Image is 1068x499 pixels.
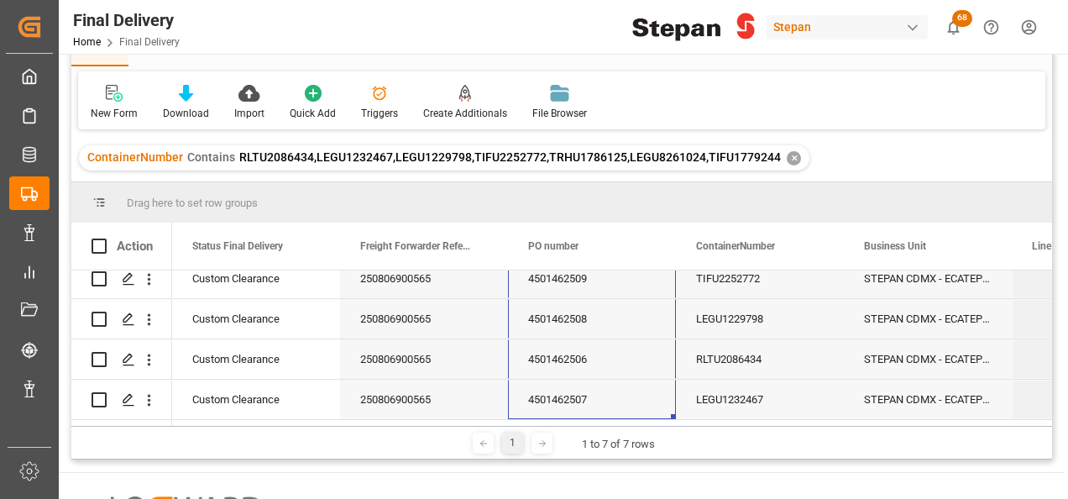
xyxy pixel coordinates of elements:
[71,299,172,339] div: Press SPACE to select this row.
[91,106,138,121] div: New Form
[290,106,336,121] div: Quick Add
[528,240,578,252] span: PO number
[844,259,1012,298] div: STEPAN CDMX - ECATEPEC
[423,106,507,121] div: Create Additionals
[192,300,320,339] div: Custom Clearance
[972,8,1010,46] button: Help Center
[360,240,473,252] span: Freight Forwarder Reference
[844,380,1012,419] div: STEPAN CDMX - ECATEPEC
[73,36,101,48] a: Home
[508,380,676,419] div: 4501462507
[676,259,844,298] div: TIFU2252772
[239,150,781,164] span: RLTU2086434,LEGU1232467,LEGU1229798,TIFU2252772,TRHU1786125,LEGU8261024,TIFU1779244
[632,13,755,42] img: Stepan_Company_logo.svg.png_1713531530.png
[676,299,844,339] div: LEGU1229798
[767,15,928,39] div: Stepan
[71,339,172,380] div: Press SPACE to select this row.
[192,240,283,252] span: Status Final Delivery
[340,259,508,298] div: 250806900565
[676,380,844,419] div: LEGU1232467
[502,433,523,454] div: 1
[340,380,508,419] div: 250806900565
[696,240,775,252] span: ContainerNumber
[582,436,655,453] div: 1 to 7 of 7 rows
[787,151,801,165] div: ✕
[117,239,153,254] div: Action
[192,381,320,419] div: Custom Clearance
[934,8,972,46] button: show 68 new notifications
[127,197,258,209] span: Drag here to set row groups
[340,339,508,379] div: 250806900565
[952,10,972,27] span: 68
[71,380,172,420] div: Press SPACE to select this row.
[163,106,209,121] div: Download
[844,339,1012,379] div: STEPAN CDMX - ECATEPEC
[361,106,398,121] div: Triggers
[234,106,264,121] div: Import
[508,299,676,339] div: 4501462508
[192,340,320,379] div: Custom Clearance
[864,240,926,252] span: Business Unit
[508,339,676,379] div: 4501462506
[844,299,1012,339] div: STEPAN CDMX - ECATEPEC
[676,339,844,379] div: RLTU2086434
[71,259,172,299] div: Press SPACE to select this row.
[532,106,587,121] div: File Browser
[73,8,180,33] div: Final Delivery
[767,11,934,43] button: Stepan
[192,260,320,298] div: Custom Clearance
[187,150,235,164] span: Contains
[508,259,676,298] div: 4501462509
[87,150,183,164] span: ContainerNumber
[340,299,508,339] div: 250806900565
